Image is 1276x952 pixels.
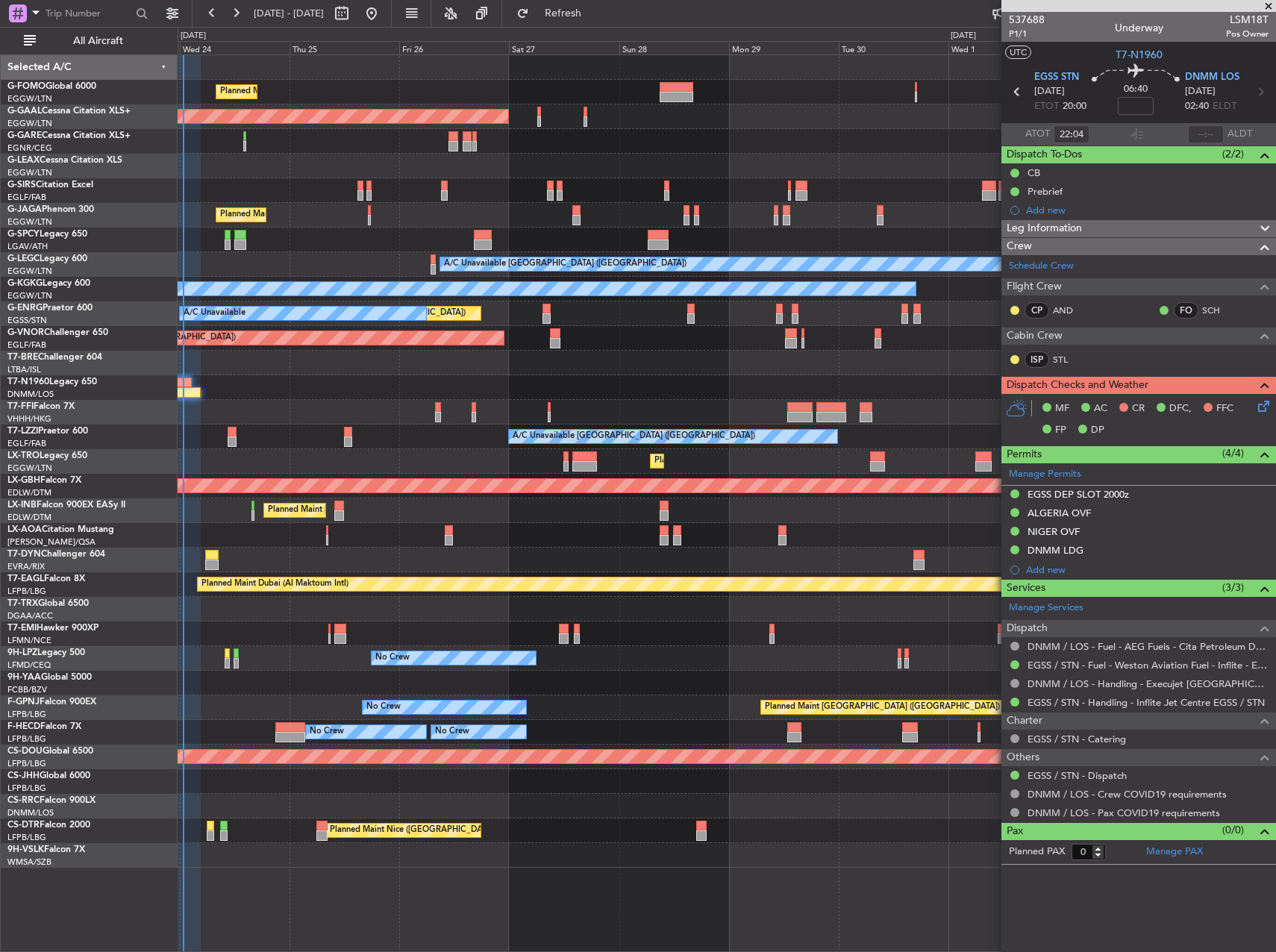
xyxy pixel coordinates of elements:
[7,167,52,178] a: EGGW/LTN
[1025,351,1049,368] div: ISP
[7,722,40,731] span: F-HECD
[1007,146,1082,163] span: Dispatch To-Dos
[948,41,1058,54] div: Wed 1
[1028,544,1083,557] div: DNMM LDG
[1054,125,1089,143] input: --:--
[7,550,41,559] span: T7-DYN
[7,698,40,707] span: F-GPNJ
[1028,769,1127,782] a: EGSS / STN - Dispatch
[1226,28,1269,40] span: Pos Owner
[1028,640,1269,653] a: DNMM / LOS - Fuel - AEG Fuels - Cita Petroleum DNMM / LOS
[1009,467,1081,482] a: Manage Permits
[7,266,52,277] a: EGGW/LTN
[7,525,114,534] a: LX-AOACitation Mustang
[7,796,40,805] span: CS-RRC
[7,733,46,745] a: LFPB/LBG
[1146,845,1203,859] a: Manage PAX
[654,450,889,472] div: Planned Maint [GEOGRAPHIC_DATA] ([GEOGRAPHIC_DATA])
[1007,278,1062,295] span: Flight Crew
[254,7,324,20] span: [DATE] - [DATE]
[1063,99,1086,114] span: 20:00
[444,253,687,275] div: A/C Unavailable [GEOGRAPHIC_DATA] ([GEOGRAPHIC_DATA])
[201,573,348,595] div: Planned Maint Dubai (Al Maktoum Intl)
[1202,304,1236,317] a: SCH
[7,857,51,868] a: WMSA/SZB
[1213,99,1236,114] span: ELDT
[7,487,51,498] a: EDLW/DTM
[7,216,52,228] a: EGGW/LTN
[7,118,52,129] a: EGGW/LTN
[7,389,54,400] a: DNMM/LOS
[1009,12,1045,28] span: 537688
[1025,127,1050,142] span: ATOT
[7,536,96,548] a: [PERSON_NAME]/QSA
[7,574,44,583] span: T7-EAGL
[7,328,108,337] a: G-VNORChallenger 650
[7,501,37,510] span: LX-INB
[7,304,43,313] span: G-ENRG
[7,722,81,731] a: F-HECDFalcon 7X
[7,205,42,214] span: G-JAGA
[435,721,469,743] div: No Crew
[1222,822,1244,838] span: (0/0)
[1227,127,1252,142] span: ALDT
[729,41,839,54] div: Mon 29
[7,279,43,288] span: G-KGKG
[1028,166,1040,179] div: CB
[1009,601,1083,616] a: Manage Services
[7,156,40,165] span: G-LEAX
[1185,84,1216,99] span: [DATE]
[7,624,98,633] a: T7-EMIHawker 900XP
[1169,401,1192,416] span: DFC,
[7,254,87,263] a: G-LEGCLegacy 600
[1216,401,1233,416] span: FFC
[1028,185,1063,198] div: Prebrief
[532,8,595,19] span: Refresh
[1005,46,1031,59] button: UTC
[7,413,51,425] a: VHHH/HKG
[1034,84,1065,99] span: [DATE]
[46,2,131,25] input: Trip Number
[268,499,503,522] div: Planned Maint [GEOGRAPHIC_DATA] ([GEOGRAPHIC_DATA])
[1028,696,1265,709] a: EGSS / STN - Handling - Inflite Jet Centre EGSS / STN
[1185,99,1209,114] span: 02:40
[1094,401,1107,416] span: AC
[513,425,755,448] div: A/C Unavailable [GEOGRAPHIC_DATA] ([GEOGRAPHIC_DATA])
[7,143,52,154] a: EGNR/CEG
[1028,507,1091,519] div: ALGERIA OVF
[7,192,46,203] a: EGLF/FAB
[1222,445,1244,461] span: (4/4)
[7,339,46,351] a: EGLF/FAB
[1009,259,1074,274] a: Schedule Crew
[7,574,85,583] a: T7-EAGLFalcon 8X
[7,205,94,214] a: G-JAGAPhenom 300
[7,525,42,534] span: LX-AOA
[7,107,42,116] span: G-GAAL
[1007,749,1039,766] span: Others
[7,783,46,794] a: LFPB/LBG
[7,550,105,559] a: T7-DYNChallenger 604
[7,230,40,239] span: G-SPCY
[7,796,96,805] a: CS-RRCFalcon 900LX
[1028,677,1269,690] a: DNMM / LOS - Handling - Execujet [GEOGRAPHIC_DATA] DNMM / LOS
[1185,70,1239,85] span: DNMM LOS
[1007,823,1023,840] span: Pax
[184,302,245,325] div: A/C Unavailable
[1007,328,1063,345] span: Cabin Crew
[39,36,157,46] span: All Aircraft
[1055,423,1066,438] span: FP
[1222,580,1244,595] span: (3/3)
[1174,302,1198,319] div: FO
[7,463,52,474] a: EGGW/LTN
[399,41,509,54] div: Fri 26
[7,402,34,411] span: T7-FFI
[7,561,45,572] a: EVRA/RIX
[7,821,90,830] a: CS-DTRFalcon 2000
[7,512,51,523] a: EDLW/DTM
[7,698,96,707] a: F-GPNJFalcon 900EX
[1028,525,1080,538] div: NIGER OVF
[7,476,40,485] span: LX-GBH
[7,353,102,362] a: T7-BREChallenger 604
[1132,401,1145,416] span: CR
[7,845,44,854] span: 9H-VSLK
